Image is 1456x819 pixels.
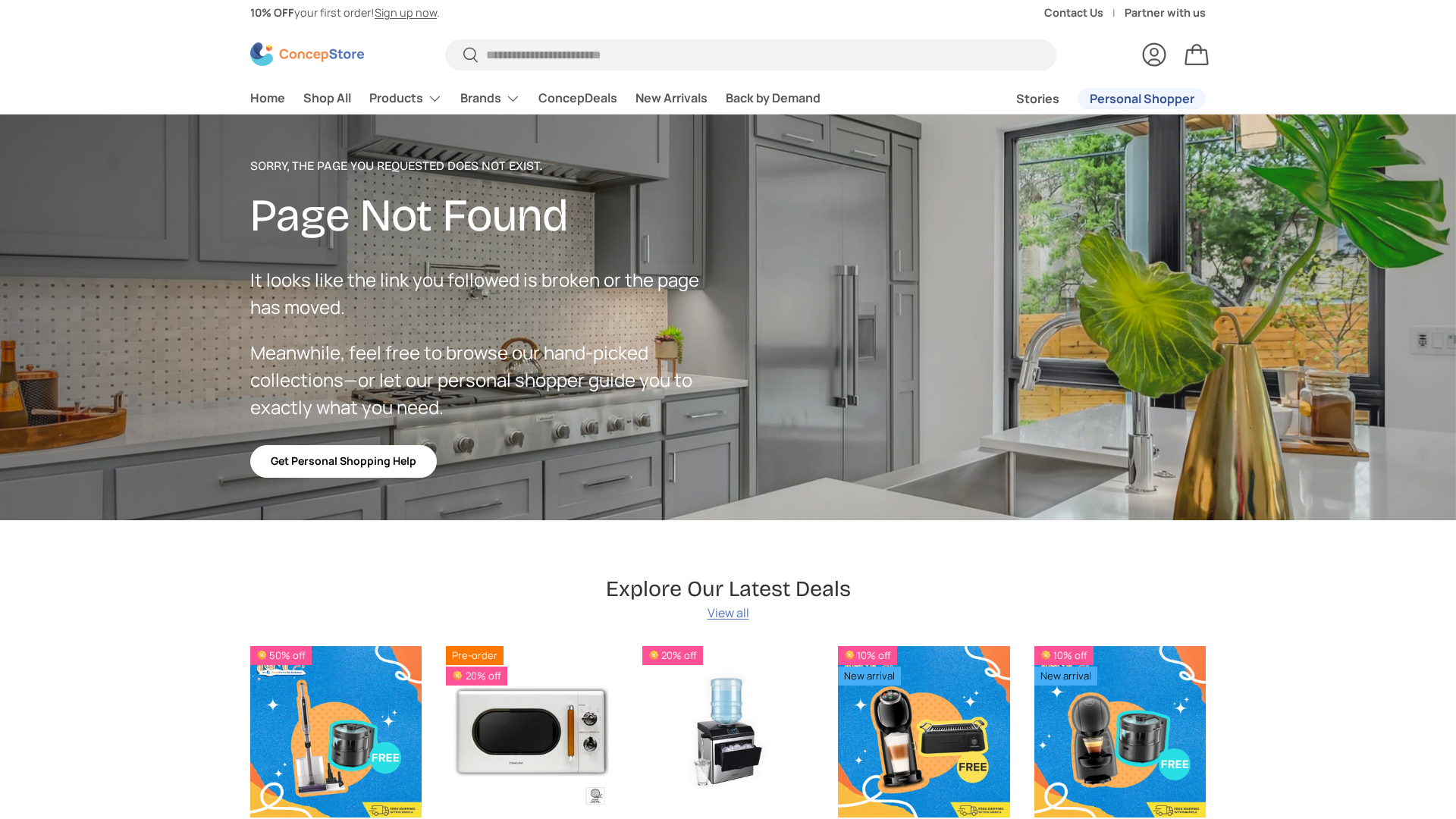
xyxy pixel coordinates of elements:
[250,445,437,478] a: Get Personal Shopping Help
[460,83,520,114] a: Brands
[446,646,504,665] span: Pre-order
[250,157,728,175] p: Sorry, the page you requested does not exist.
[250,42,364,66] img: ConcepStore
[446,667,507,686] span: 20% off
[642,646,814,817] a: Condura Large Capacity Ice Maker
[1034,646,1206,817] a: Nescafé Dolce Gusto Piccolo XS
[250,646,312,665] span: 50% off
[708,604,749,622] a: View all
[1078,88,1206,109] a: Personal Shopper
[369,83,442,114] a: Products
[1034,646,1094,665] span: 10% off
[1016,84,1059,114] a: Stories
[1090,93,1194,105] span: Personal Shopper
[250,5,440,21] p: your first order! .
[375,5,437,20] a: Sign up now
[726,83,821,113] a: Back by Demand
[250,266,728,321] p: It looks like the link you followed is broken or the page has moved.
[635,83,708,113] a: New Arrivals
[360,83,451,114] summary: Products
[538,83,617,113] a: ConcepDeals
[250,83,285,113] a: Home
[250,5,294,20] strong: 10% OFF
[642,646,703,665] span: 20% off
[838,667,901,686] span: New arrival
[1034,667,1097,686] span: New arrival
[838,646,897,665] span: 10% off
[606,575,851,603] h2: Explore Our Latest Deals
[250,83,821,114] nav: Primary
[1125,5,1206,21] a: Partner with us
[250,339,728,421] p: Meanwhile, feel free to browse our hand-picked collections—or let our personal shopper guide you ...
[446,646,617,817] a: Condura Vintage Style 20L Microwave Oven
[1044,5,1125,21] a: Contact Us
[250,187,728,244] h2: Page Not Found
[250,646,422,817] a: Shark EvoPower System IQ+ AED (CS851)
[838,646,1009,817] a: Nescafé Dolce Gusto Genio S Plus
[980,83,1206,114] nav: Secondary
[451,83,529,114] summary: Brands
[303,83,351,113] a: Shop All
